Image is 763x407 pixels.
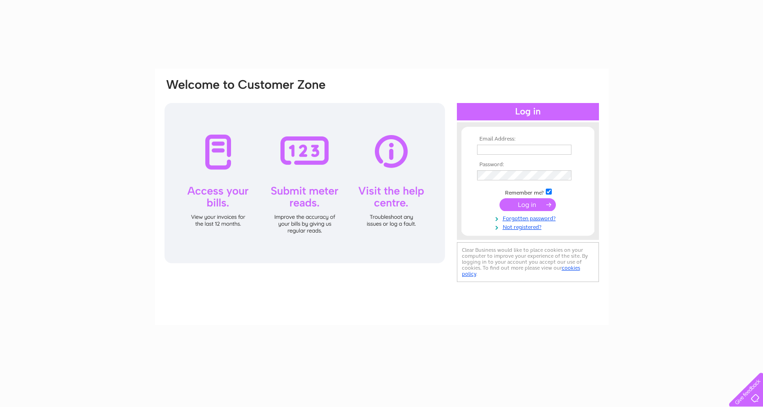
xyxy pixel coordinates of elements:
div: Clear Business would like to place cookies on your computer to improve your experience of the sit... [457,242,599,282]
th: Password: [475,162,581,168]
input: Submit [500,198,556,211]
a: Forgotten password? [477,213,581,222]
a: Not registered? [477,222,581,231]
th: Email Address: [475,136,581,142]
a: cookies policy [462,265,580,277]
td: Remember me? [475,187,581,196]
